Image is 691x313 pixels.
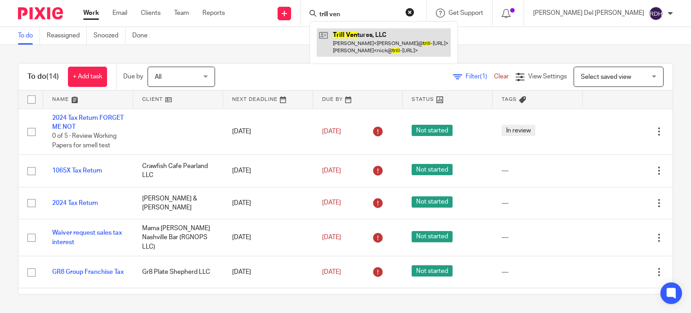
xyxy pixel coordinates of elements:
[223,155,313,187] td: [DATE]
[322,234,341,240] span: [DATE]
[94,27,126,45] a: Snoozed
[46,73,59,80] span: (14)
[174,9,189,18] a: Team
[52,168,102,174] a: 1065X Tax Return
[649,6,663,21] img: svg%3E
[480,73,487,80] span: (1)
[223,219,313,256] td: [DATE]
[223,256,313,288] td: [DATE]
[52,133,117,149] span: 0 of 5 · Review Working Papers for smell test
[155,74,162,80] span: All
[112,9,127,18] a: Email
[123,72,143,81] p: Due by
[502,125,535,136] span: In review
[412,196,453,208] span: Not started
[322,168,341,174] span: [DATE]
[52,269,124,275] a: GR8 Group Franchise Tax
[449,10,483,16] span: Get Support
[319,11,399,19] input: Search
[322,200,341,206] span: [DATE]
[502,199,574,208] div: ---
[202,9,225,18] a: Reports
[581,74,631,80] span: Select saved view
[322,128,341,135] span: [DATE]
[133,219,223,256] td: Mama [PERSON_NAME] Nashville Bar (RGNOPS LLC)
[412,125,453,136] span: Not started
[52,200,98,206] a: 2024 Tax Return
[405,8,414,17] button: Clear
[223,187,313,219] td: [DATE]
[27,72,59,82] h1: To do
[52,115,124,130] a: 2024 Tax Return FORGET ME NOT
[52,230,122,245] a: Waiver request sales tax interest
[412,164,453,175] span: Not started
[502,97,517,102] span: Tags
[494,73,509,80] a: Clear
[141,9,161,18] a: Clients
[83,9,99,18] a: Work
[502,268,574,277] div: ---
[133,256,223,288] td: Gr8 Plate Shepherd LLC
[133,187,223,219] td: [PERSON_NAME] & [PERSON_NAME]
[132,27,154,45] a: Done
[68,67,107,87] a: + Add task
[322,269,341,275] span: [DATE]
[133,155,223,187] td: Crawfish Cafe Pearland LLC
[533,9,644,18] p: [PERSON_NAME] Del [PERSON_NAME]
[223,109,313,155] td: [DATE]
[502,233,574,242] div: ---
[412,265,453,277] span: Not started
[466,73,494,80] span: Filter
[502,166,574,175] div: ---
[18,7,63,19] img: Pixie
[528,73,567,80] span: View Settings
[18,27,40,45] a: To do
[412,231,453,242] span: Not started
[47,27,87,45] a: Reassigned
